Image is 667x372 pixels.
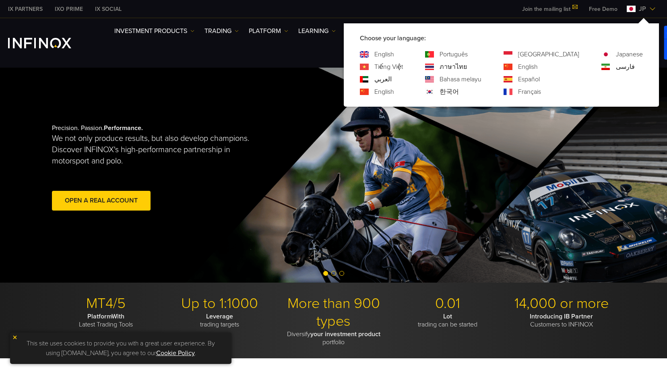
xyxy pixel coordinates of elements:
strong: your investment product [310,330,380,338]
a: Language [440,62,467,72]
font: learning [298,26,328,36]
a: INFINOX [89,5,128,13]
p: Latest Trading Tools [52,312,160,329]
span: jp [636,4,649,14]
a: learning [298,26,336,36]
a: INFINOX MENU [583,5,624,13]
a: INFINOX [49,5,89,13]
strong: PlatformWith [87,312,124,320]
span: Go to slide 1 [323,271,328,276]
a: Investment Products [114,26,194,36]
font: Join the mailing list [522,6,570,12]
p: We not only produce results, but also develop champions. Discover INFINOX's high-performance part... [52,133,255,167]
a: INFINOX Logo [8,38,90,48]
font: This site uses cookies to provide you with a great user experience. By using [DOMAIN_NAME], you a... [27,339,215,357]
font: Precision. Passion. [52,124,143,132]
span: Go to slide 2 [331,271,336,276]
a: Language [440,50,468,59]
p: trading targets [166,312,274,329]
a: Language [518,74,540,84]
strong: Leverage [206,312,233,320]
font: platform [249,26,281,36]
a: Join the mailing list [516,6,583,12]
p: Choose your language: [360,33,643,43]
strong: Performance. [104,124,143,132]
a: trading [204,26,239,36]
p: More than 900 types [280,295,388,330]
a: Language [374,74,392,84]
a: Language [518,62,538,72]
a: Language [616,50,643,59]
a: Open a real account [52,191,151,211]
p: Up to 1:1000 [166,295,274,312]
p: 14,000 or more [508,295,615,312]
a: Language [616,62,635,72]
a: Cookie Policy [156,349,195,357]
a: Language [374,50,394,59]
p: 0.01 [394,295,502,312]
strong: Introducing IB Partner [530,312,593,320]
p: trading can be started [394,312,502,329]
p: Diversify portfolio [280,330,388,346]
a: Language [374,62,403,72]
p: MT4/5 [52,295,160,312]
a: Language [440,87,459,97]
a: INFINOX [2,5,49,13]
a: Language [374,87,394,97]
font: Open a real account [65,196,138,205]
a: Language [518,87,541,97]
img: yellow close icon [12,335,18,340]
font: Investment Products [114,26,187,36]
a: platform [249,26,288,36]
p: Customers to INFINOX [508,312,615,329]
strong: Lot [443,312,452,320]
span: Go to slide 3 [339,271,344,276]
a: Language [440,74,481,84]
a: Language [518,50,579,59]
font: trading [204,26,231,36]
